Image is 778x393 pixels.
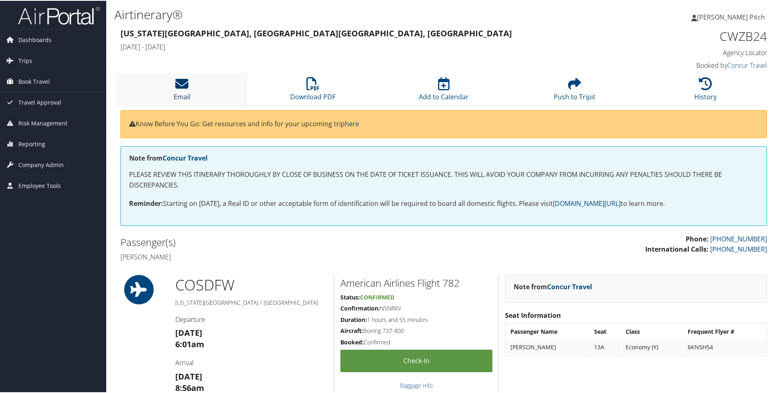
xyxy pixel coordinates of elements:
[694,81,717,100] a: History
[163,153,208,162] a: Concur Travel
[129,198,163,207] strong: Reminder:
[547,281,592,290] a: Concur Travel
[590,324,621,338] th: Seat
[340,349,492,371] a: Check-in
[129,169,758,190] p: PLEASE REVIEW THIS ITINERARY THOROUGHLY BY CLOSE OF BUSINESS ON THE DATE OF TICKET ISSUANCE. THIS...
[345,118,359,127] a: here
[506,339,589,354] td: [PERSON_NAME]
[290,81,335,100] a: Download PDF
[340,293,360,300] strong: Status:
[18,92,61,112] span: Travel Approval
[684,339,766,354] td: 6KN5H54
[129,153,208,162] strong: Note from
[590,339,621,354] td: 13A
[129,198,758,208] p: Starting on [DATE], a Real ID or other acceptable form of identification will be required to boar...
[121,234,438,248] h2: Passenger(s)
[18,175,61,195] span: Employee Tools
[622,324,683,338] th: Class
[554,81,595,100] a: Push to Tripit
[340,326,492,334] h5: Boeing 737-800
[691,4,773,29] a: [PERSON_NAME] Pitch
[121,27,512,38] strong: [US_STATE][GEOGRAPHIC_DATA], [GEOGRAPHIC_DATA] [GEOGRAPHIC_DATA], [GEOGRAPHIC_DATA]
[710,234,767,243] a: [PHONE_NUMBER]
[340,326,363,334] strong: Aircraft:
[340,337,492,346] h5: Confirmed
[18,133,45,154] span: Reporting
[121,42,602,51] h4: [DATE] - [DATE]
[340,275,492,289] h2: American Airlines Flight 782
[175,382,204,393] strong: 8:56am
[684,324,766,338] th: Frequent Flyer #
[340,304,380,311] strong: Confirmation:
[18,112,67,133] span: Risk Management
[615,60,767,69] h4: Booked by
[622,339,683,354] td: Economy (Y)
[505,310,561,319] strong: Seat Information
[121,252,438,261] h4: [PERSON_NAME]
[645,244,709,253] strong: International Calls:
[174,81,190,100] a: Email
[419,81,469,100] a: Add to Calendar
[514,281,592,290] strong: Note from
[360,293,394,300] span: Confirmed
[129,118,758,129] p: Know Before You Go: Get resources and info for your upcoming trip
[114,5,554,22] h1: Airtinerary®
[615,27,767,44] h1: CWZB24
[175,338,204,349] strong: 6:01am
[697,12,765,21] span: [PERSON_NAME] Pitch
[18,5,100,25] img: airportal-logo.png
[175,326,202,337] strong: [DATE]
[340,304,492,312] h5: NSNRXV
[340,315,367,323] strong: Duration:
[18,71,50,91] span: Book Travel
[710,244,767,253] a: [PHONE_NUMBER]
[175,314,328,323] h4: Departure
[553,198,621,207] a: [DOMAIN_NAME][URL]
[400,381,433,389] a: Baggage Info
[340,315,492,323] h5: 1 hours and 55 minutes
[615,47,767,56] h4: Agency Locator
[175,370,202,381] strong: [DATE]
[18,29,51,49] span: Dashboards
[18,50,32,70] span: Trips
[727,60,767,69] a: Concur Travel
[18,154,64,174] span: Company Admin
[175,274,328,295] h1: COS DFW
[175,357,328,366] h4: Arrival
[175,298,328,306] h5: [US_STATE][GEOGRAPHIC_DATA] / [GEOGRAPHIC_DATA]
[686,234,709,243] strong: Phone:
[340,337,364,345] strong: Booked:
[506,324,589,338] th: Passenger Name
